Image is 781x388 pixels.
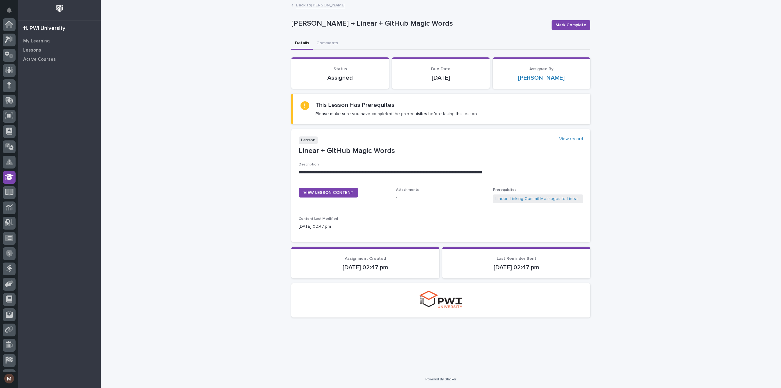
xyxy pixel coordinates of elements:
[304,190,353,195] span: VIEW LESSON CONTENT
[345,256,386,261] span: Assignment Created
[419,291,462,308] img: pwi-university-small.png
[299,136,318,144] p: Lesson
[18,45,101,55] a: Lessons
[23,57,56,62] p: Active Courses
[299,74,382,82] p: Assigned
[23,38,50,44] p: My Learning
[299,147,583,155] p: Linear + GitHub Magic Words
[296,1,345,8] a: Back to[PERSON_NAME]
[425,377,456,381] a: Powered By Stacker
[559,136,583,142] a: View record
[3,4,16,16] button: Notifications
[497,256,536,261] span: Last Reminder Sent
[396,188,419,192] span: Attachments
[396,194,486,201] p: -
[23,25,65,32] div: 11. PWI University
[18,55,101,64] a: Active Courses
[333,67,347,71] span: Status
[493,188,516,192] span: Prerequisites
[495,196,581,202] a: Linear: Linking Commit Messages to Linear Issues
[399,74,482,82] p: [DATE]
[299,264,432,271] p: [DATE] 02:47 pm
[315,111,478,117] p: Please make sure you have completed the prerequisites before taking this lesson.
[299,188,358,198] a: VIEW LESSON CONTENT
[3,372,16,385] button: users-avatar
[54,3,65,14] img: Workspace Logo
[291,37,313,50] button: Details
[8,7,16,17] div: Notifications
[23,48,41,53] p: Lessons
[18,36,101,45] a: My Learning
[552,20,590,30] button: Mark Complete
[291,19,547,28] p: [PERSON_NAME] → Linear + GitHub Magic Words
[299,223,389,230] p: [DATE] 02:47 pm
[313,37,342,50] button: Comments
[518,74,565,82] a: [PERSON_NAME]
[529,67,553,71] span: Assigned By
[315,101,394,109] h2: This Lesson Has Prerequites
[450,264,583,271] p: [DATE] 02:47 pm
[299,217,338,221] span: Content Last Modified
[556,22,586,28] span: Mark Complete
[431,67,451,71] span: Due Date
[299,163,319,166] span: Description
